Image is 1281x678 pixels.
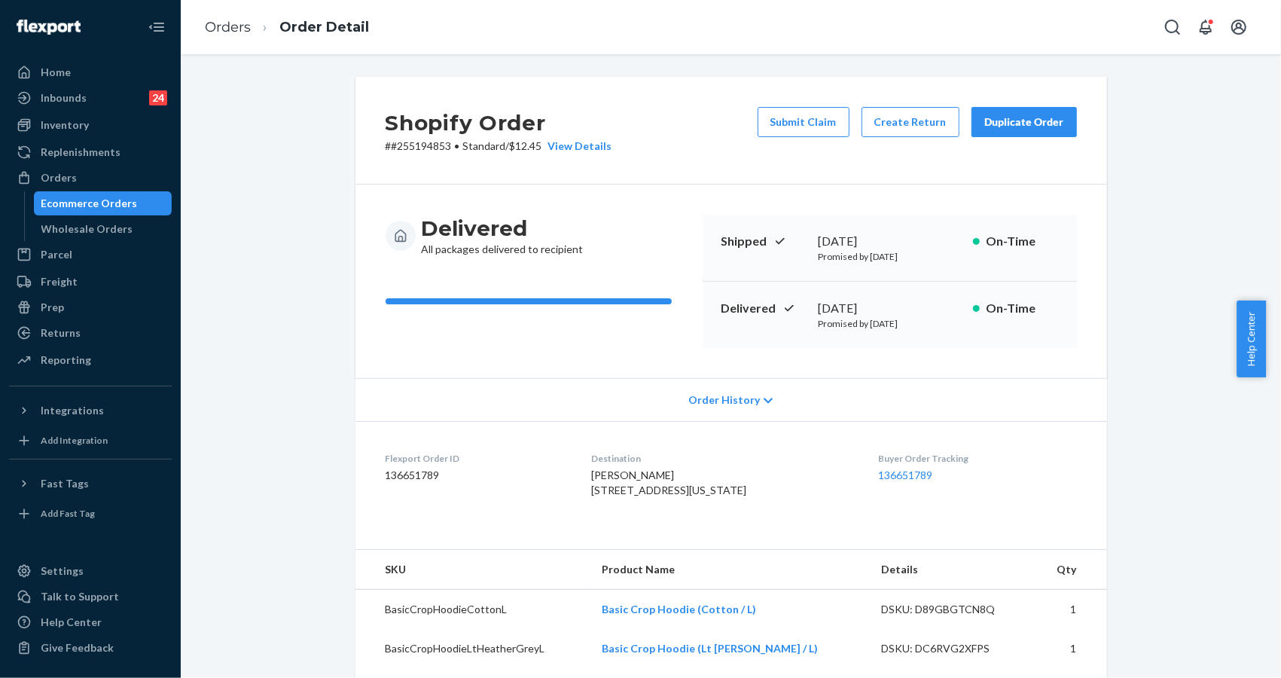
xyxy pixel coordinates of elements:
[9,86,172,110] a: Inbounds24
[279,19,369,35] a: Order Detail
[463,139,506,152] span: Standard
[41,247,72,262] div: Parcel
[721,300,807,317] p: Delivered
[193,5,381,50] ol: breadcrumbs
[592,469,747,496] span: [PERSON_NAME] [STREET_ADDRESS][US_STATE]
[41,221,133,237] div: Wholesale Orders
[9,472,172,496] button: Fast Tags
[41,507,95,520] div: Add Fast Tag
[386,468,568,483] dd: 136651789
[41,65,71,80] div: Home
[819,317,961,330] p: Promised by [DATE]
[819,233,961,250] div: [DATE]
[9,321,172,345] a: Returns
[41,563,84,579] div: Settings
[386,107,612,139] h2: Shopify Order
[1191,12,1221,42] button: Open notifications
[41,170,77,185] div: Orders
[41,90,87,105] div: Inbounds
[41,434,108,447] div: Add Integration
[41,615,102,630] div: Help Center
[9,610,172,634] a: Help Center
[149,90,167,105] div: 24
[41,145,120,160] div: Replenishments
[721,233,807,250] p: Shipped
[9,270,172,294] a: Freight
[9,140,172,164] a: Replenishments
[41,196,138,211] div: Ecommerce Orders
[355,550,590,590] th: SKU
[879,452,1077,465] dt: Buyer Order Tracking
[355,629,590,668] td: BasicCropHoodieLtHeatherGreyL
[9,429,172,453] a: Add Integration
[9,399,172,423] button: Integrations
[592,452,855,465] dt: Destination
[870,550,1035,590] th: Details
[9,295,172,319] a: Prep
[422,215,584,257] div: All packages delivered to recipient
[9,166,172,190] a: Orders
[422,215,584,242] h3: Delivered
[1035,590,1106,630] td: 1
[1157,12,1188,42] button: Open Search Box
[590,550,869,590] th: Product Name
[819,250,961,263] p: Promised by [DATE]
[41,476,89,491] div: Fast Tags
[41,353,91,368] div: Reporting
[9,60,172,84] a: Home
[41,274,78,289] div: Freight
[41,640,114,655] div: Give Feedback
[17,20,81,35] img: Flexport logo
[9,243,172,267] a: Parcel
[9,502,172,526] a: Add Fast Tag
[455,139,460,152] span: •
[386,452,568,465] dt: Flexport Order ID
[986,300,1059,317] p: On-Time
[758,107,849,137] button: Submit Claim
[602,642,818,655] a: Basic Crop Hoodie (Lt [PERSON_NAME] / L)
[819,300,961,317] div: [DATE]
[355,590,590,630] td: BasicCropHoodieCottonL
[862,107,959,137] button: Create Return
[542,139,612,154] button: View Details
[9,585,172,609] a: Talk to Support
[879,469,933,481] a: 136651789
[9,636,172,660] button: Give Feedback
[34,217,172,241] a: Wholesale Orders
[9,113,172,137] a: Inventory
[688,392,760,408] span: Order History
[882,602,1023,617] div: DSKU: D89GBGTCN8Q
[41,118,89,133] div: Inventory
[41,325,81,341] div: Returns
[1035,550,1106,590] th: Qty
[34,191,172,215] a: Ecommerce Orders
[41,589,119,604] div: Talk to Support
[9,559,172,583] a: Settings
[986,233,1059,250] p: On-Time
[1035,629,1106,668] td: 1
[882,641,1023,656] div: DSKU: DC6RVG2XFPS
[971,107,1077,137] button: Duplicate Order
[386,139,612,154] p: # #255194853 / $12.45
[1224,12,1254,42] button: Open account menu
[984,115,1064,130] div: Duplicate Order
[9,348,172,372] a: Reporting
[602,603,756,615] a: Basic Crop Hoodie (Cotton / L)
[142,12,172,42] button: Close Navigation
[205,19,251,35] a: Orders
[41,300,64,315] div: Prep
[1237,301,1266,377] button: Help Center
[41,403,104,418] div: Integrations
